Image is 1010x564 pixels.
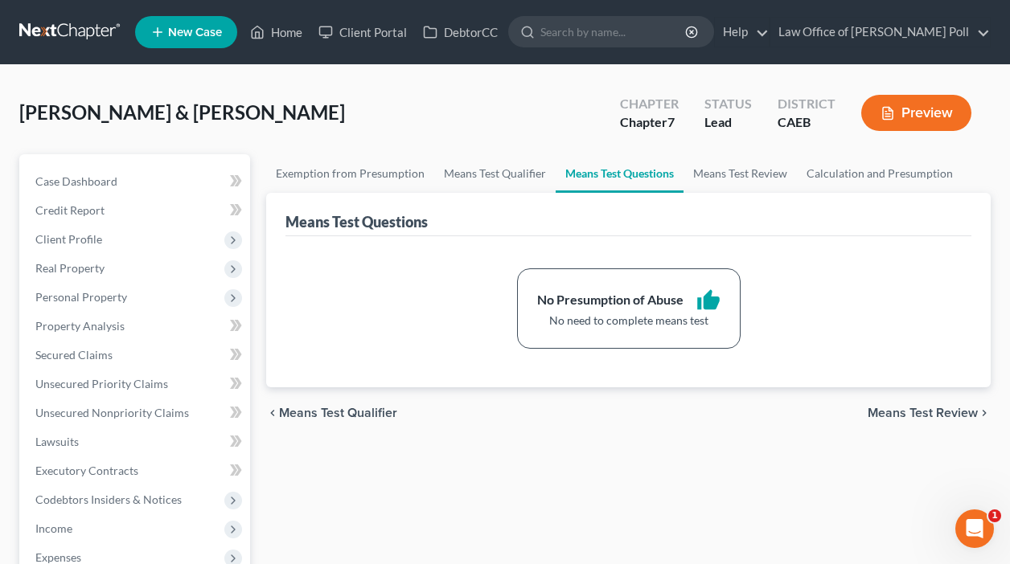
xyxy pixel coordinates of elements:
[770,18,990,47] a: Law Office of [PERSON_NAME] Poll
[23,196,250,225] a: Credit Report
[23,341,250,370] a: Secured Claims
[35,174,117,188] span: Case Dashboard
[266,407,279,419] i: chevron_left
[23,398,250,427] a: Unsecured Nonpriority Claims
[266,154,434,193] a: Exemption from Presumption
[704,113,752,132] div: Lead
[279,407,397,419] span: Means Test Qualifier
[35,203,105,217] span: Credit Report
[285,212,428,231] div: Means Test Questions
[35,377,168,390] span: Unsecured Priority Claims
[35,550,81,564] span: Expenses
[537,291,684,309] div: No Presumption of Abuse
[434,154,556,193] a: Means Test Qualifier
[35,406,189,419] span: Unsecured Nonpriority Claims
[861,95,971,131] button: Preview
[955,509,994,548] iframe: Intercom live chat
[868,407,978,419] span: Means Test Review
[556,154,684,193] a: Means Test Questions
[35,261,105,275] span: Real Property
[868,407,991,419] button: Means Test Review chevron_right
[310,18,415,47] a: Client Portal
[23,312,250,341] a: Property Analysis
[35,348,113,362] span: Secured Claims
[696,288,721,313] i: thumb_up
[35,492,182,506] span: Codebtors Insiders & Notices
[35,464,138,477] span: Executory Contracts
[684,154,797,193] a: Means Test Review
[35,319,125,333] span: Property Analysis
[23,427,250,456] a: Lawsuits
[266,407,397,419] button: chevron_left Means Test Qualifier
[35,232,102,246] span: Client Profile
[19,100,345,124] span: [PERSON_NAME] & [PERSON_NAME]
[242,18,310,47] a: Home
[667,114,675,129] span: 7
[978,407,991,419] i: chevron_right
[35,290,127,304] span: Personal Property
[35,521,72,535] span: Income
[23,167,250,196] a: Case Dashboard
[704,95,752,113] div: Status
[620,113,679,132] div: Chapter
[797,154,963,193] a: Calculation and Presumption
[715,18,769,47] a: Help
[168,27,222,39] span: New Case
[537,313,721,329] div: No need to complete means test
[540,17,688,47] input: Search by name...
[23,456,250,485] a: Executory Contracts
[778,95,836,113] div: District
[778,113,836,132] div: CAEB
[620,95,679,113] div: Chapter
[988,509,1001,522] span: 1
[35,435,79,448] span: Lawsuits
[415,18,506,47] a: DebtorCC
[23,370,250,398] a: Unsecured Priority Claims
